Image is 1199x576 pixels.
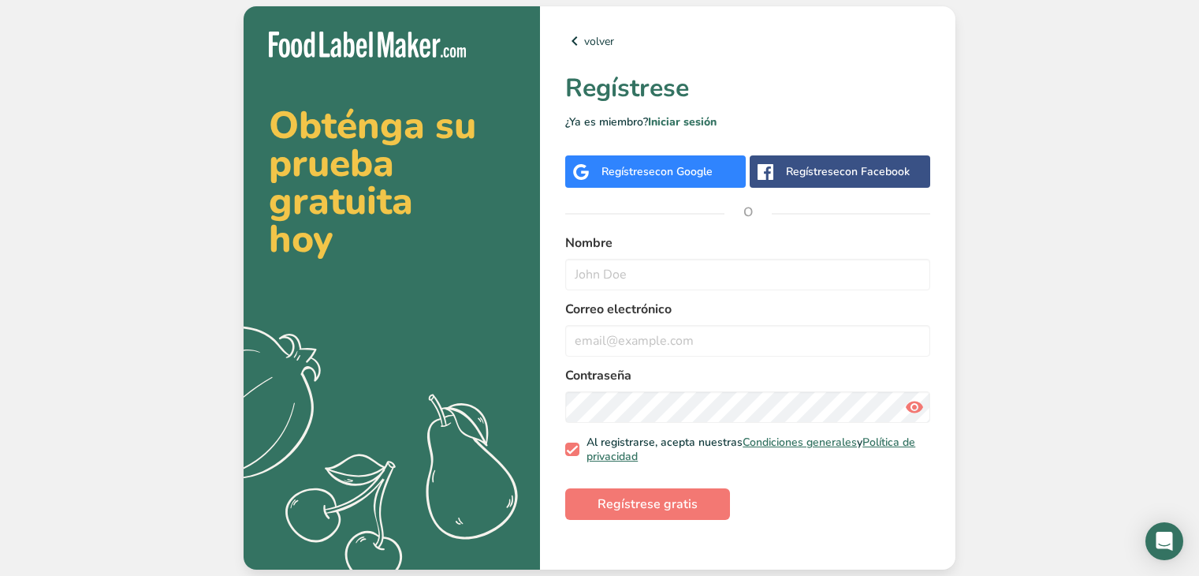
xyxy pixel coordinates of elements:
[565,259,930,290] input: John Doe
[724,189,772,236] span: O
[269,32,466,58] img: Food Label Maker
[565,114,930,130] p: ¿Ya es miembro?
[565,300,930,319] label: Correo electrónico
[565,366,930,385] label: Contraseña
[586,435,915,464] a: Política de privacidad
[743,435,857,450] a: Condiciones generales
[579,436,925,463] span: Al registrarse, acepta nuestras y
[565,69,930,107] h1: Regístrese
[840,164,910,179] span: con Facebook
[601,163,713,180] div: Regístrese
[565,32,930,50] a: volver
[565,325,930,357] input: email@example.com
[565,234,930,252] label: Nombre
[786,163,910,180] div: Regístrese
[648,114,717,129] a: Iniciar sesión
[269,107,515,258] h2: Obténga su prueba gratuita hoy
[565,488,730,520] button: Regístrese gratis
[1145,522,1183,560] div: Open Intercom Messenger
[598,495,698,514] span: Regístrese gratis
[655,164,713,179] span: con Google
